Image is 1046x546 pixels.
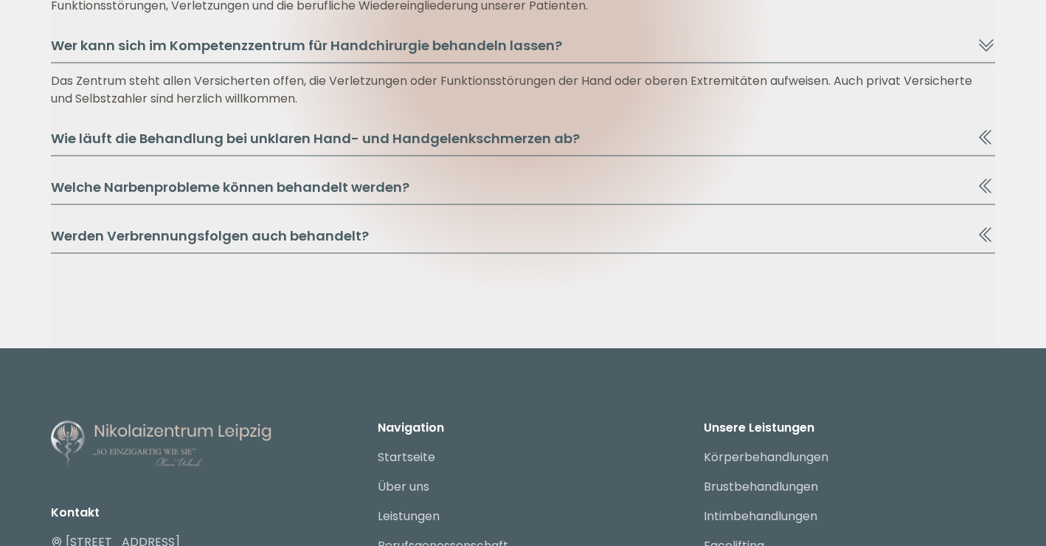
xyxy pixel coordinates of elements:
a: Leistungen [378,508,440,525]
button: Wie läuft die Behandlung bei unklaren Hand- und Handgelenkschmerzen ab? [51,128,995,156]
button: Werden Verbrennungsfolgen auch behandelt? [51,226,995,254]
div: Das Zentrum steht allen Versicherten offen, die Verletzungen oder Funktionsstörungen der Hand ode... [51,72,995,108]
li: Kontakt [51,504,342,522]
p: Navigation [378,419,669,437]
a: Intimbehandlungen [704,508,817,525]
a: Körperbehandlungen [704,449,828,466]
a: Über uns [378,478,429,495]
button: Wer kann sich im Kompetenzzentrum für Handchirurgie behandeln lassen? [51,35,995,63]
img: Nikolaizentrum Leipzig - Logo [51,419,272,469]
p: Unsere Leistungen [704,419,995,437]
a: Startseite [378,449,435,466]
button: Welche Narbenprobleme können behandelt werden? [51,177,995,205]
a: Brustbehandlungen [704,478,818,495]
